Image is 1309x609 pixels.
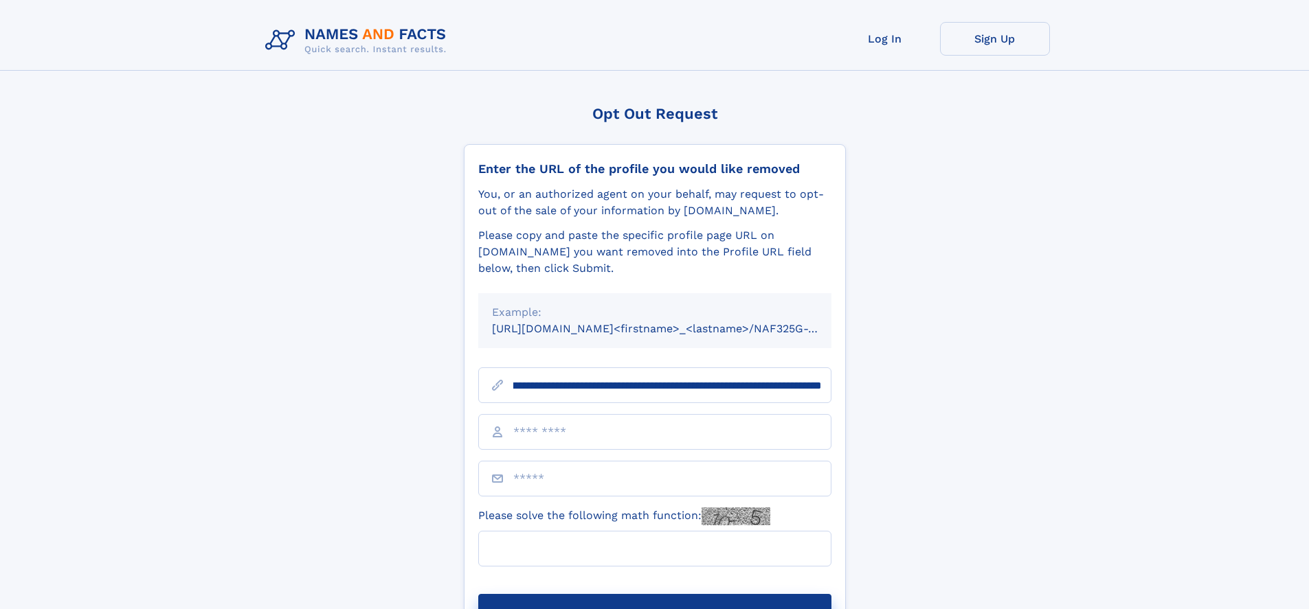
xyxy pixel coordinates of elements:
[478,227,831,277] div: Please copy and paste the specific profile page URL on [DOMAIN_NAME] you want removed into the Pr...
[464,105,846,122] div: Opt Out Request
[940,22,1050,56] a: Sign Up
[478,186,831,219] div: You, or an authorized agent on your behalf, may request to opt-out of the sale of your informatio...
[492,304,818,321] div: Example:
[478,507,770,525] label: Please solve the following math function:
[478,161,831,176] div: Enter the URL of the profile you would like removed
[492,322,858,335] small: [URL][DOMAIN_NAME]<firstname>_<lastname>/NAF325G-xxxxxxxx
[830,22,940,56] a: Log In
[260,22,458,59] img: Logo Names and Facts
